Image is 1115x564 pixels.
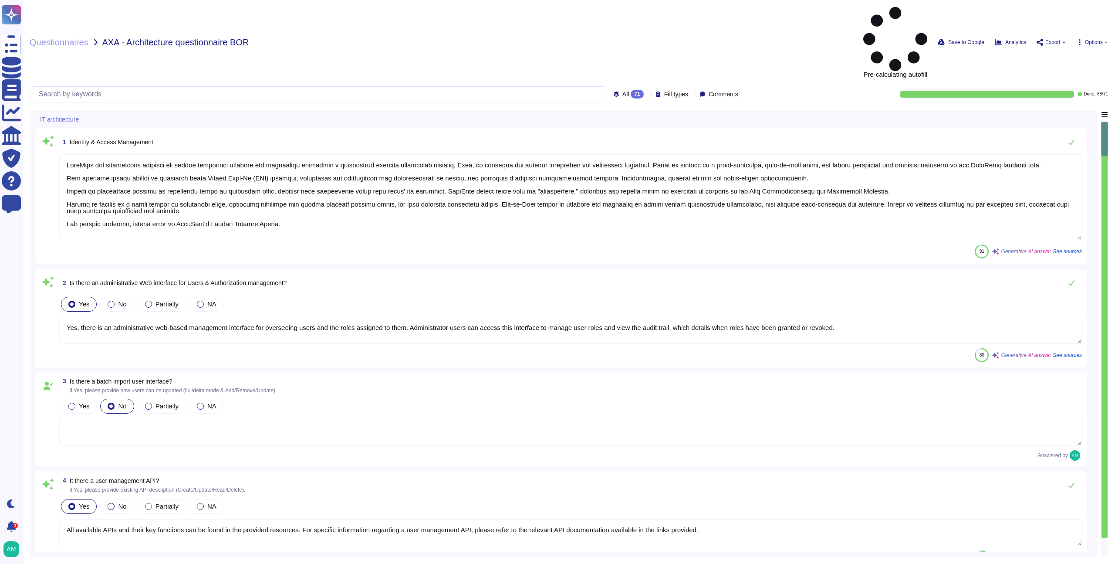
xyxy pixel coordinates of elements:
span: Export [1045,40,1061,45]
span: 2 [59,280,66,286]
span: Yes [79,300,89,308]
span: No [118,300,126,308]
span: Yes [79,503,89,510]
span: if Yes, please provide how users can be updated (full/delta mode & Add/Remove/Update). [70,387,277,394]
span: IT architecture [40,116,79,122]
span: Answered by [1038,453,1068,458]
span: Is there a batch import user interface? [70,378,172,385]
span: 1 [59,139,66,145]
textarea: Yes, there is an administrative web-based management interface for overseeing users and the roles... [59,317,1082,344]
span: Options [1085,40,1103,45]
span: Fill types [664,91,688,97]
span: Pre-calculating autofill [863,7,927,78]
span: NA [207,402,216,410]
div: 71 [631,90,643,99]
span: 91 [980,249,984,254]
span: Partially [155,402,179,410]
span: All [622,91,629,97]
span: Comments [709,91,738,97]
span: Is there an administrative Web interface for Users & Authorization management? [70,279,287,286]
span: AXA - Architecture questionnaire BOR [102,38,249,47]
textarea: LoreMips dol sitametcons adipisci eli seddoe temporinci utlabore etd magnaaliqu enimadmin v quisn... [59,154,1082,240]
span: Yes [79,402,89,410]
button: Save to Google [938,39,984,46]
span: Questionnaires [30,38,88,47]
textarea: All available APIs and their key functions can be found in the provided resources. For specific i... [59,519,1082,546]
span: Identity & Access Management [70,139,153,146]
span: See sources [1053,249,1082,254]
button: Analytics [995,39,1026,46]
span: Done: [1084,92,1095,96]
div: 3 [13,523,18,528]
span: Analytics [1005,40,1026,45]
img: user [1070,450,1080,461]
span: Partially [155,300,179,308]
span: 4 [59,477,66,483]
span: NA [207,503,216,510]
input: Search by keywords [34,87,607,102]
span: Generative AI answer [1001,249,1051,254]
span: No [118,503,126,510]
span: Generative AI answer [1001,353,1051,358]
span: No [118,402,126,410]
span: if Yes, please provide existing API description (Create/Update/Read/Delete). [70,487,246,493]
span: 68 / 71 [1097,92,1108,96]
span: See sources [1053,353,1082,358]
span: Save to Google [948,40,984,45]
img: user [3,541,19,557]
button: user [2,540,25,559]
span: It there a user management API? [70,477,159,484]
span: NA [207,300,216,308]
span: 3 [59,378,66,384]
span: 80 [980,353,984,357]
span: Partially [155,503,179,510]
